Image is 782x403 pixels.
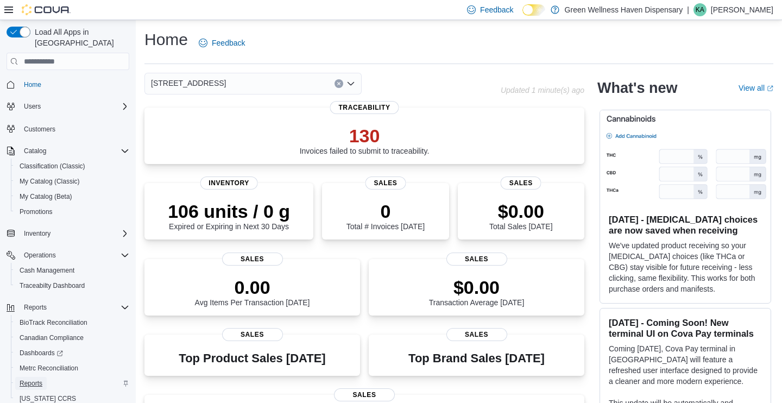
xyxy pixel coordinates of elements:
span: My Catalog (Classic) [20,177,80,186]
a: Feedback [194,32,249,54]
a: View allExternal link [739,84,773,92]
p: 130 [300,125,430,147]
input: Dark Mode [522,4,545,16]
span: Classification (Classic) [15,160,129,173]
p: $0.00 [429,276,525,298]
h3: [DATE] - Coming Soon! New terminal UI on Cova Pay terminals [609,317,762,339]
a: My Catalog (Beta) [15,190,77,203]
span: Dashboards [20,349,63,357]
img: Cova [22,4,71,15]
span: Operations [24,251,56,260]
span: Classification (Classic) [20,162,85,171]
span: Inventory [20,227,129,240]
a: My Catalog (Classic) [15,175,84,188]
span: Sales [334,388,395,401]
span: Reports [20,379,42,388]
h2: What's new [597,79,677,97]
span: [US_STATE] CCRS [20,394,76,403]
a: Classification (Classic) [15,160,90,173]
button: Classification (Classic) [11,159,134,174]
div: Karan Amin [693,3,707,16]
span: Promotions [15,205,129,218]
button: Promotions [11,204,134,219]
span: Sales [222,328,283,341]
div: Avg Items Per Transaction [DATE] [195,276,310,307]
span: Users [20,100,129,113]
h3: Top Brand Sales [DATE] [408,352,545,365]
span: My Catalog (Classic) [15,175,129,188]
p: Green Wellness Haven Dispensary [565,3,683,16]
a: Traceabilty Dashboard [15,279,89,292]
span: Users [24,102,41,111]
span: Reports [15,377,129,390]
span: Reports [20,301,129,314]
span: Home [24,80,41,89]
a: Home [20,78,46,91]
button: Reports [2,300,134,315]
span: Metrc Reconciliation [15,362,129,375]
span: Cash Management [15,264,129,277]
span: Sales [446,253,507,266]
button: Inventory [20,227,55,240]
span: BioTrack Reconciliation [20,318,87,327]
svg: External link [767,85,773,92]
span: Reports [24,303,47,312]
span: Feedback [212,37,245,48]
span: Inventory [200,177,258,190]
span: Customers [20,122,129,135]
p: $0.00 [489,200,552,222]
div: Transaction Average [DATE] [429,276,525,307]
span: Sales [446,328,507,341]
p: 0.00 [195,276,310,298]
span: My Catalog (Beta) [20,192,72,201]
h3: [DATE] - [MEDICAL_DATA] choices are now saved when receiving [609,214,762,236]
button: Traceabilty Dashboard [11,278,134,293]
span: Promotions [20,207,53,216]
button: Inventory [2,226,134,241]
button: Clear input [335,79,343,88]
a: Cash Management [15,264,79,277]
button: BioTrack Reconciliation [11,315,134,330]
button: My Catalog (Beta) [11,189,134,204]
span: BioTrack Reconciliation [15,316,129,329]
button: Catalog [2,143,134,159]
a: Metrc Reconciliation [15,362,83,375]
a: Dashboards [15,347,67,360]
span: Home [20,78,129,91]
button: Customers [2,121,134,136]
button: Home [2,77,134,92]
div: Invoices failed to submit to traceability. [300,125,430,155]
span: Sales [365,177,406,190]
p: 106 units / 0 g [168,200,290,222]
button: Users [20,100,45,113]
p: [PERSON_NAME] [711,3,773,16]
span: KA [696,3,704,16]
span: Canadian Compliance [20,333,84,342]
p: Coming [DATE], Cova Pay terminal in [GEOGRAPHIC_DATA] will feature a refreshed user interface des... [609,343,762,387]
span: Cash Management [20,266,74,275]
div: Total # Invoices [DATE] [346,200,425,231]
span: Catalog [24,147,46,155]
a: Promotions [15,205,57,218]
span: My Catalog (Beta) [15,190,129,203]
button: My Catalog (Classic) [11,174,134,189]
button: Metrc Reconciliation [11,361,134,376]
button: Operations [20,249,60,262]
span: Operations [20,249,129,262]
a: Canadian Compliance [15,331,88,344]
span: Sales [222,253,283,266]
a: Customers [20,123,60,136]
div: Expired or Expiring in Next 30 Days [168,200,290,231]
button: Canadian Compliance [11,330,134,345]
button: Catalog [20,144,51,158]
span: Traceabilty Dashboard [15,279,129,292]
span: Canadian Compliance [15,331,129,344]
h3: Top Product Sales [DATE] [179,352,325,365]
span: Traceabilty Dashboard [20,281,85,290]
a: Dashboards [11,345,134,361]
a: Reports [15,377,47,390]
button: Open list of options [346,79,355,88]
button: Reports [20,301,51,314]
span: Sales [501,177,541,190]
span: Customers [24,125,55,134]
